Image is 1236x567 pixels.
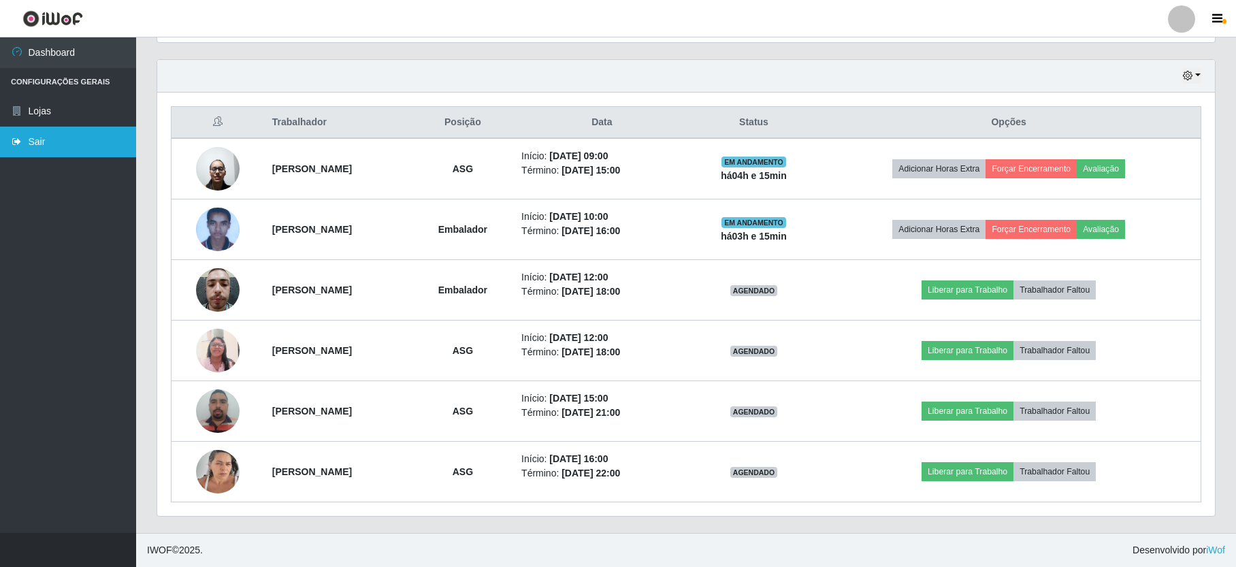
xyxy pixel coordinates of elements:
img: 1686264689334.jpeg [196,382,240,440]
button: Liberar para Trabalho [922,341,1013,360]
button: Liberar para Trabalho [922,280,1013,299]
time: [DATE] 10:00 [549,211,608,222]
span: AGENDADO [730,467,778,478]
time: [DATE] 15:00 [549,393,608,404]
button: Avaliação [1077,220,1125,239]
th: Opções [817,107,1201,139]
time: [DATE] 18:00 [562,286,620,297]
a: iWof [1206,545,1225,555]
li: Término: [521,406,683,420]
span: © 2025 . [147,543,203,557]
strong: [PERSON_NAME] [272,406,352,417]
strong: há 04 h e 15 min [721,170,787,181]
strong: [PERSON_NAME] [272,466,352,477]
button: Trabalhador Faltou [1013,341,1096,360]
time: [DATE] 18:00 [562,346,620,357]
li: Início: [521,210,683,224]
li: Início: [521,331,683,345]
strong: [PERSON_NAME] [272,163,352,174]
img: CoreUI Logo [22,10,83,27]
span: AGENDADO [730,346,778,357]
strong: ASG [453,163,473,174]
li: Término: [521,285,683,299]
img: 1730292930646.jpeg [196,140,240,197]
span: Desenvolvido por [1133,543,1225,557]
strong: há 03 h e 15 min [721,231,787,242]
img: 1742686144384.jpeg [196,261,240,319]
li: Término: [521,224,683,238]
time: [DATE] 09:00 [549,150,608,161]
th: Data [513,107,691,139]
span: EM ANDAMENTO [721,217,786,228]
span: EM ANDAMENTO [721,157,786,167]
strong: ASG [453,466,473,477]
strong: Embalador [438,224,487,235]
time: [DATE] 15:00 [562,165,620,176]
strong: ASG [453,406,473,417]
button: Liberar para Trabalho [922,402,1013,421]
button: Forçar Encerramento [986,220,1077,239]
li: Início: [521,452,683,466]
button: Avaliação [1077,159,1125,178]
img: 1673386012464.jpeg [196,201,240,258]
time: [DATE] 16:00 [549,453,608,464]
button: Forçar Encerramento [986,159,1077,178]
strong: [PERSON_NAME] [272,345,352,356]
strong: Embalador [438,285,487,295]
button: Trabalhador Faltou [1013,402,1096,421]
img: 1734900991405.jpeg [196,321,240,379]
strong: ASG [453,345,473,356]
strong: [PERSON_NAME] [272,224,352,235]
button: Adicionar Horas Extra [892,220,986,239]
span: AGENDADO [730,406,778,417]
li: Início: [521,391,683,406]
li: Término: [521,163,683,178]
th: Posição [412,107,513,139]
button: Trabalhador Faltou [1013,462,1096,481]
li: Início: [521,270,683,285]
time: [DATE] 16:00 [562,225,620,236]
time: [DATE] 22:00 [562,468,620,479]
th: Status [691,107,817,139]
img: 1741963068390.jpeg [196,442,240,500]
time: [DATE] 12:00 [549,272,608,282]
th: Trabalhador [264,107,412,139]
li: Início: [521,149,683,163]
li: Término: [521,466,683,481]
button: Adicionar Horas Extra [892,159,986,178]
span: IWOF [147,545,172,555]
button: Liberar para Trabalho [922,462,1013,481]
strong: [PERSON_NAME] [272,285,352,295]
time: [DATE] 12:00 [549,332,608,343]
button: Trabalhador Faltou [1013,280,1096,299]
time: [DATE] 21:00 [562,407,620,418]
span: AGENDADO [730,285,778,296]
li: Término: [521,345,683,359]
